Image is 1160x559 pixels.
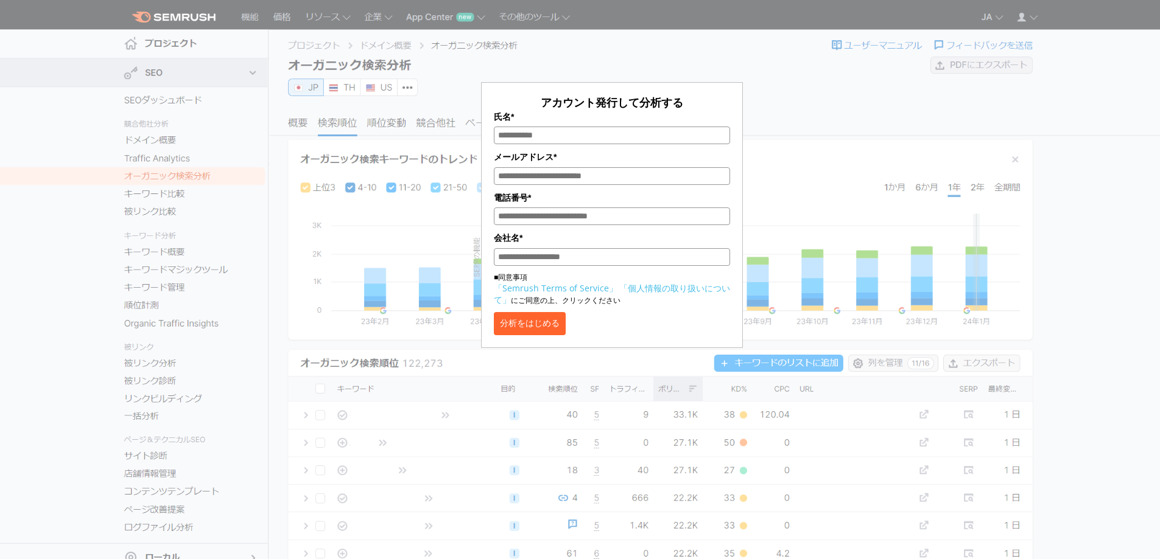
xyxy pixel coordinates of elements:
label: 電話番号* [494,191,730,204]
button: 分析をはじめる [494,312,566,335]
a: 「Semrush Terms of Service」 [494,282,617,294]
label: メールアドレス* [494,150,730,164]
p: ■同意事項 にご同意の上、クリックください [494,272,730,306]
a: 「個人情報の取り扱いについて」 [494,282,730,305]
span: アカウント発行して分析する [541,95,683,109]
